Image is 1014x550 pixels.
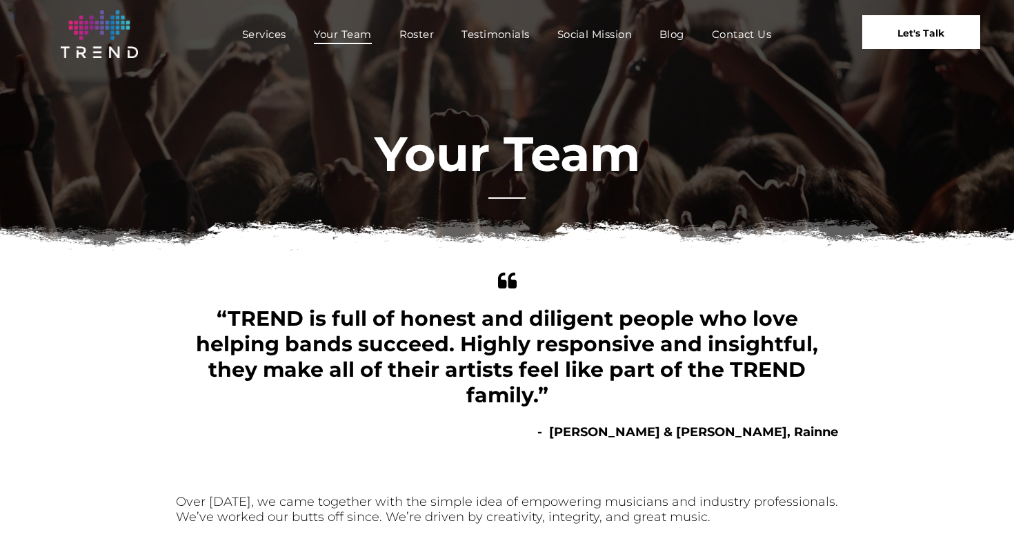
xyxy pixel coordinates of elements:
[176,494,838,524] font: Over [DATE], we came together with the simple idea of empowering musicians and industry professio...
[698,24,786,44] a: Contact Us
[448,24,543,44] a: Testimonials
[537,424,838,440] b: - [PERSON_NAME] & [PERSON_NAME], Rainne
[544,24,646,44] a: Social Mission
[375,124,640,184] font: Your Team
[766,390,1014,550] iframe: Chat Widget
[228,24,300,44] a: Services
[386,24,448,44] a: Roster
[196,306,818,408] span: “TREND is full of honest and diligent people who love helping bands succeed. Highly responsive an...
[897,16,944,50] span: Let's Talk
[61,10,138,58] img: logo
[646,24,698,44] a: Blog
[300,24,386,44] a: Your Team
[862,15,980,49] a: Let's Talk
